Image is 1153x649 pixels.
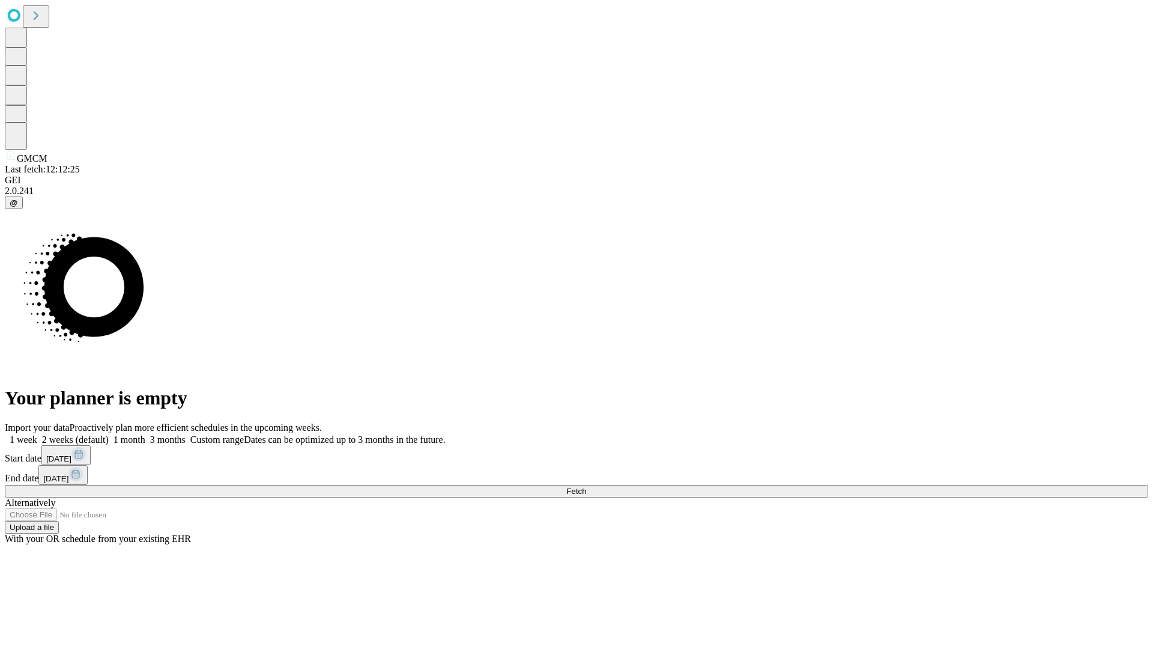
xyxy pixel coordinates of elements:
[5,521,59,534] button: Upload a file
[5,197,23,209] button: @
[10,434,37,445] span: 1 week
[17,153,47,163] span: GMCM
[5,175,1148,186] div: GEI
[46,454,71,463] span: [DATE]
[5,445,1148,465] div: Start date
[5,485,1148,498] button: Fetch
[190,434,244,445] span: Custom range
[5,534,191,544] span: With your OR schedule from your existing EHR
[5,422,70,433] span: Import your data
[10,198,18,207] span: @
[43,474,68,483] span: [DATE]
[566,487,586,496] span: Fetch
[113,434,145,445] span: 1 month
[38,465,88,485] button: [DATE]
[42,434,109,445] span: 2 weeks (default)
[5,465,1148,485] div: End date
[5,498,55,508] span: Alternatively
[41,445,91,465] button: [DATE]
[5,186,1148,197] div: 2.0.241
[150,434,186,445] span: 3 months
[5,387,1148,409] h1: Your planner is empty
[5,164,80,174] span: Last fetch: 12:12:25
[244,434,445,445] span: Dates can be optimized up to 3 months in the future.
[70,422,322,433] span: Proactively plan more efficient schedules in the upcoming weeks.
